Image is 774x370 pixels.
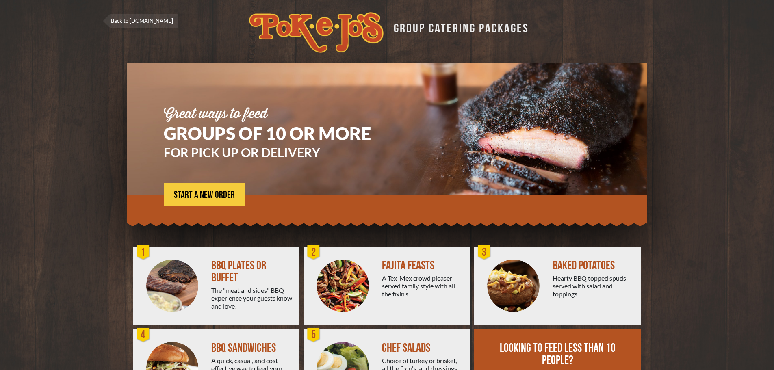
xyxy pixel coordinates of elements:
[487,260,540,312] img: PEJ-Baked-Potato.png
[249,12,384,53] img: logo.svg
[306,327,322,343] div: 5
[211,286,293,310] div: The "meat and sides" BBQ experience your guests know and love!
[382,260,464,272] div: FAJITA FEASTS
[553,274,634,298] div: Hearty BBQ topped spuds served with salad and toppings.
[164,146,395,158] h3: FOR PICK UP OR DELIVERY
[382,274,464,298] div: A Tex-Mex crowd pleaser served family style with all the fixin’s.
[476,245,492,261] div: 3
[164,183,245,206] a: START A NEW ORDER
[553,260,634,272] div: BAKED POTATOES
[382,342,464,354] div: CHEF SALADS
[211,260,293,284] div: BBQ PLATES OR BUFFET
[174,190,235,200] span: START A NEW ORDER
[135,327,152,343] div: 4
[317,260,369,312] img: PEJ-Fajitas.png
[103,14,178,28] a: Back to [DOMAIN_NAME]
[211,342,293,354] div: BBQ SANDWICHES
[388,19,529,35] div: GROUP CATERING PACKAGES
[499,342,617,366] div: LOOKING TO FEED LESS THAN 10 PEOPLE?
[164,108,395,121] div: Great ways to feed
[135,245,152,261] div: 1
[164,125,395,142] h1: GROUPS OF 10 OR MORE
[146,260,199,312] img: PEJ-BBQ-Buffet.png
[306,245,322,261] div: 2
